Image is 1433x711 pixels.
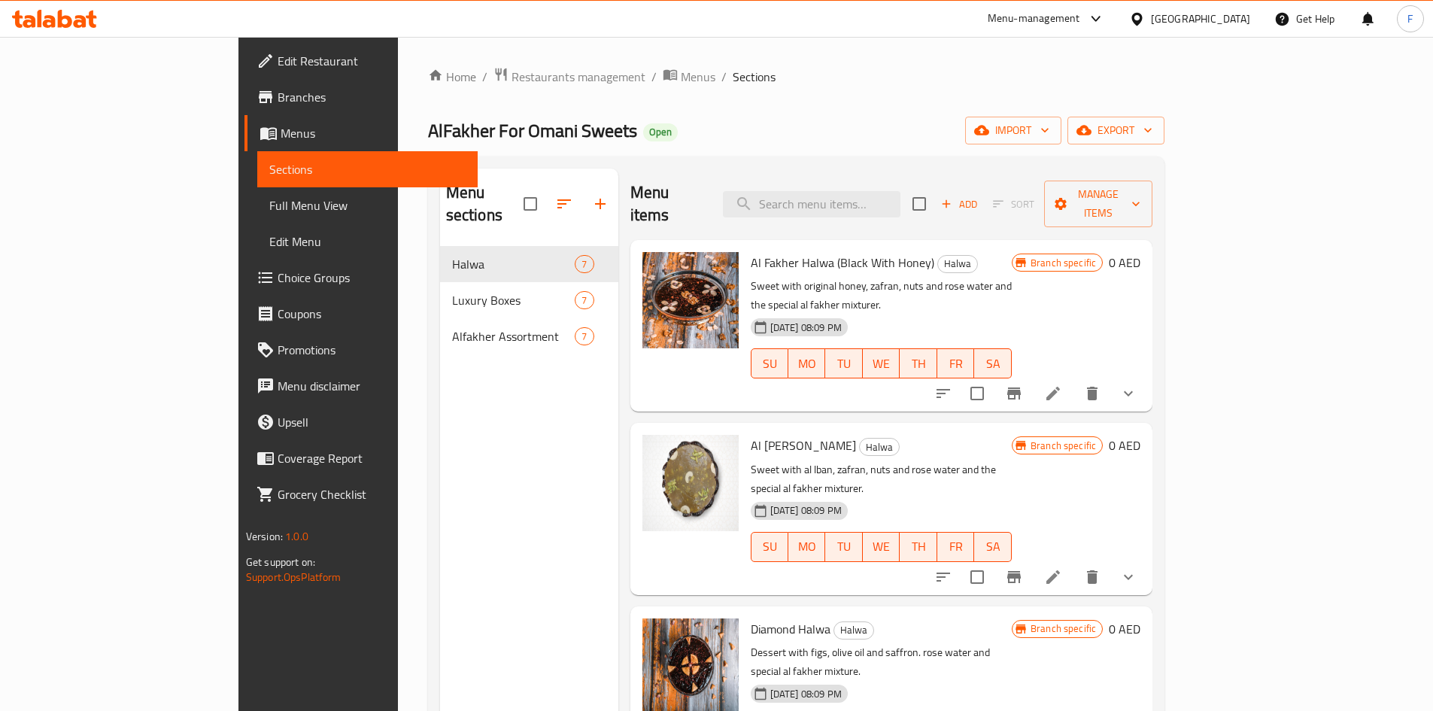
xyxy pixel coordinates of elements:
[860,439,899,456] span: Halwa
[751,277,1012,314] p: Sweet with original honey, zafran, nuts and rose water and the special al fakher mixturer.
[764,321,848,335] span: [DATE] 08:09 PM
[482,68,487,86] li: /
[733,68,776,86] span: Sections
[788,532,826,562] button: MO
[1079,121,1152,140] span: export
[869,353,894,375] span: WE
[244,296,478,332] a: Coupons
[246,552,315,572] span: Get support on:
[825,348,863,378] button: TU
[974,348,1012,378] button: SA
[440,240,618,360] nav: Menu sections
[278,52,466,70] span: Edit Restaurant
[983,193,1044,216] span: Select section first
[512,68,645,86] span: Restaurants management
[961,378,993,409] span: Select to update
[1109,252,1140,273] h6: 0 AED
[278,269,466,287] span: Choice Groups
[244,404,478,440] a: Upsell
[751,434,856,457] span: Al [PERSON_NAME]
[764,687,848,701] span: [DATE] 08:09 PM
[643,126,678,138] span: Open
[1067,117,1164,144] button: export
[903,188,935,220] span: Select section
[1044,181,1153,227] button: Manage items
[452,327,575,345] span: Alfakher Assortment
[1119,568,1137,586] svg: Show Choices
[900,532,937,562] button: TH
[246,567,342,587] a: Support.OpsPlatform
[575,257,593,272] span: 7
[278,449,466,467] span: Coverage Report
[1407,11,1413,27] span: F
[937,348,975,378] button: FR
[278,413,466,431] span: Upsell
[938,255,977,272] span: Halwa
[925,559,961,595] button: sort-choices
[751,618,830,640] span: Diamond Halwa
[1025,621,1102,636] span: Branch specific
[943,353,969,375] span: FR
[285,527,308,546] span: 1.0.0
[278,341,466,359] span: Promotions
[643,123,678,141] div: Open
[440,282,618,318] div: Luxury Boxes7
[1110,559,1146,595] button: show more
[269,160,466,178] span: Sections
[988,10,1080,28] div: Menu-management
[244,43,478,79] a: Edit Restaurant
[794,353,820,375] span: MO
[977,121,1049,140] span: import
[906,536,931,558] span: TH
[863,532,900,562] button: WE
[937,255,978,273] div: Halwa
[831,353,857,375] span: TU
[651,68,657,86] li: /
[1044,384,1062,403] a: Edit menu item
[269,232,466,251] span: Edit Menu
[515,188,546,220] span: Select all sections
[834,621,873,639] span: Halwa
[943,536,969,558] span: FR
[757,536,782,558] span: SU
[825,532,863,562] button: TU
[831,536,857,558] span: TU
[1074,375,1110,412] button: delete
[278,88,466,106] span: Branches
[751,532,788,562] button: SU
[751,643,1012,681] p: Dessert with figs, olive oil and saffron. rose water and special al fakher mixture.
[906,353,931,375] span: TH
[1109,618,1140,640] h6: 0 AED
[575,327,594,345] div: items
[244,79,478,115] a: Branches
[281,124,466,142] span: Menus
[452,255,575,273] div: Halwa
[446,181,524,226] h2: Menu sections
[244,440,478,476] a: Coverage Report
[244,476,478,512] a: Grocery Checklist
[833,621,874,640] div: Halwa
[452,291,575,309] div: Luxury Boxes
[900,348,937,378] button: TH
[1109,435,1140,456] h6: 0 AED
[996,375,1032,412] button: Branch-specific-item
[440,318,618,354] div: Alfakher Assortment7
[1044,568,1062,586] a: Edit menu item
[642,252,739,348] img: Al Fakher Halwa (Black With Honey)
[935,193,983,216] button: Add
[859,438,900,456] div: Halwa
[721,68,727,86] li: /
[575,330,593,344] span: 7
[939,196,979,213] span: Add
[863,348,900,378] button: WE
[925,375,961,412] button: sort-choices
[582,186,618,222] button: Add section
[428,114,637,147] span: AlFakher For Omani Sweets
[1074,559,1110,595] button: delete
[1119,384,1137,403] svg: Show Choices
[1025,439,1102,453] span: Branch specific
[575,293,593,308] span: 7
[244,115,478,151] a: Menus
[663,67,715,87] a: Menus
